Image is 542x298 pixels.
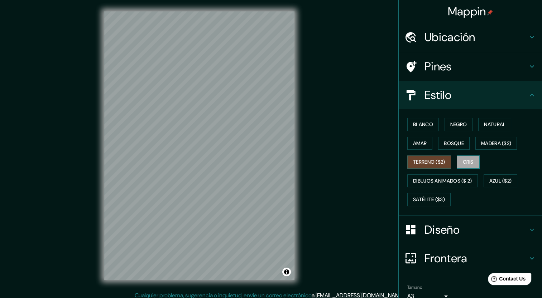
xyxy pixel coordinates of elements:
[282,268,291,276] button: Alternar atribución
[450,120,467,129] font: Negro
[425,88,528,102] h4: Estilo
[425,30,528,44] h4: Ubicación
[399,52,542,81] div: Pines
[399,244,542,273] div: Frontera
[425,59,528,74] h4: Pines
[399,23,542,51] div: Ubicación
[438,137,470,150] button: Bosque
[407,137,432,150] button: Amar
[407,193,451,206] button: Satélite ($3)
[445,118,473,131] button: Negro
[407,284,422,290] label: Tamaño
[444,139,464,148] font: Bosque
[475,137,517,150] button: Madera ($2)
[489,177,512,185] font: Azul ($2)
[425,223,528,237] h4: Diseño
[413,158,445,167] font: Terreno ($2)
[457,155,480,169] button: Gris
[487,10,493,15] img: pin-icon.png
[407,155,451,169] button: Terreno ($2)
[407,118,439,131] button: Blanco
[413,120,433,129] font: Blanco
[413,177,472,185] font: Dibujos animados ($ 2)
[448,4,486,19] font: Mappin
[399,81,542,109] div: Estilo
[425,251,528,265] h4: Frontera
[478,118,511,131] button: Natural
[413,139,427,148] font: Amar
[463,158,474,167] font: Gris
[484,120,505,129] font: Natural
[478,270,534,290] iframe: Help widget launcher
[484,174,518,188] button: Azul ($2)
[481,139,511,148] font: Madera ($2)
[407,174,478,188] button: Dibujos animados ($ 2)
[399,215,542,244] div: Diseño
[413,195,445,204] font: Satélite ($3)
[104,11,294,280] canvas: Mapa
